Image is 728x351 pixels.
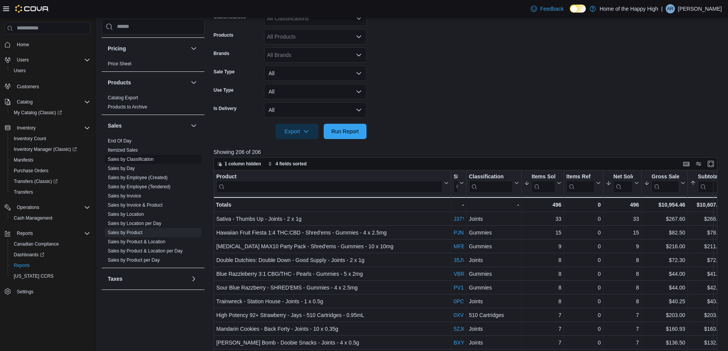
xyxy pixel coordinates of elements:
[469,228,519,237] div: Gummies
[644,200,685,209] div: $10,954.46
[690,256,723,265] div: $72.30
[214,87,233,93] label: Use Type
[469,269,519,278] div: Gummies
[524,214,561,223] div: 33
[690,200,723,209] div: $10,607.67
[108,122,122,129] h3: Sales
[678,4,722,13] p: [PERSON_NAME]
[524,338,561,347] div: 7
[11,272,90,281] span: Washington CCRS
[11,134,90,143] span: Inventory Count
[469,256,519,265] div: Joints
[690,283,723,292] div: $42.90
[667,4,674,13] span: AR
[14,136,46,142] span: Inventory Count
[644,338,685,347] div: $136.50
[216,338,449,347] div: [PERSON_NAME] Bomb - Doobie Snacks - Joints - 4 x 0.5g
[214,32,233,38] label: Products
[566,214,601,223] div: 0
[454,271,483,277] a: VBRW42TH
[14,229,90,238] span: Reports
[108,184,170,189] a: Sales by Employee (Tendered)
[2,97,93,107] button: Catalog
[524,256,561,265] div: 8
[690,297,723,306] div: $40.25
[108,156,154,162] span: Sales by Classification
[14,82,42,91] a: Customers
[606,256,639,265] div: 8
[613,173,633,181] div: Net Sold
[216,214,449,223] div: Sativa - Thumbs Up - Joints - 2 x 1g
[454,340,480,346] a: BXY66XX5
[532,173,555,193] div: Items Sold
[469,214,519,223] div: Joints
[694,159,703,168] button: Display options
[14,229,36,238] button: Reports
[8,133,93,144] button: Inventory Count
[469,200,519,209] div: -
[524,297,561,306] div: 8
[454,173,458,181] div: SKU
[108,275,188,283] button: Taxes
[216,228,449,237] div: Hawaiian Fruit Fiesta 1:4 THC:CBD - Shred'ems - Gummies - 4 x 2.5mg
[216,242,449,251] div: [MEDICAL_DATA] MAX10 Party Pack - Shred'ems - Gummies - 10 x 10mg
[11,188,90,197] span: Transfers
[17,84,39,90] span: Customers
[524,242,561,251] div: 9
[2,55,93,65] button: Users
[108,239,165,244] a: Sales by Product & Location
[14,123,39,133] button: Inventory
[606,324,639,333] div: 7
[108,221,161,226] a: Sales by Location per Day
[14,273,54,279] span: [US_STATE] CCRS
[644,297,685,306] div: $40.25
[469,324,519,333] div: Joints
[469,173,519,193] button: Classification
[644,228,685,237] div: $82.50
[11,272,57,281] a: [US_STATE] CCRS
[454,173,464,193] button: SKU
[17,57,29,63] span: Users
[11,66,29,75] a: Users
[566,297,601,306] div: 0
[102,59,204,71] div: Pricing
[189,44,198,53] button: Pricing
[108,95,138,100] a: Catalog Export
[108,275,123,283] h3: Taxes
[454,257,479,263] a: 35JV3BH6
[14,252,44,258] span: Dashboards
[356,34,362,40] button: Open list of options
[14,287,36,296] a: Settings
[8,213,93,223] button: Cash Management
[108,202,162,208] span: Sales by Invoice & Product
[108,45,188,52] button: Pricing
[2,81,93,92] button: Customers
[216,256,449,265] div: Double Dutchies: Double Down - Good Supply - Joints - 2 x 1g
[216,311,449,320] div: High Potency 92+ Strawberry - Jays - 510 Cartridges - 0.95mL
[17,125,36,131] span: Inventory
[706,159,715,168] button: Enter fullscreen
[11,108,65,117] a: My Catalog (Classic)
[264,84,366,99] button: All
[2,202,93,213] button: Operations
[14,110,62,116] span: My Catalog (Classic)
[8,165,93,176] button: Purchase Orders
[17,42,29,48] span: Home
[108,122,188,129] button: Sales
[108,211,144,217] span: Sales by Location
[108,175,168,181] span: Sales by Employee (Created)
[108,193,141,199] span: Sales by Invoice
[606,269,639,278] div: 8
[8,271,93,281] button: [US_STATE] CCRS
[14,40,32,49] a: Home
[690,269,723,278] div: $41.00
[214,105,237,112] label: Is Delivery
[606,200,639,209] div: 496
[108,138,131,144] span: End Of Day
[276,161,306,167] span: 4 fields sorted
[14,203,42,212] button: Operations
[189,121,198,130] button: Sales
[524,173,561,193] button: Items Sold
